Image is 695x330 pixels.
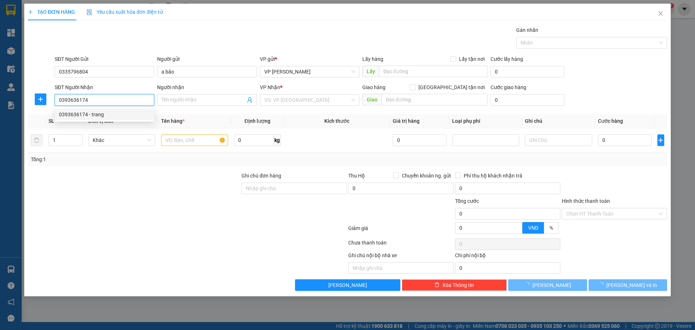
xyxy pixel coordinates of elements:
[55,83,154,91] div: SĐT Người Nhận
[260,55,359,63] div: VP gửi
[324,118,349,124] span: Kích thước
[241,173,281,179] label: Ghi chú đơn hàng
[362,84,386,90] span: Giao hàng
[28,9,33,14] span: plus
[402,279,507,291] button: deleteXóa Thông tin
[658,137,664,143] span: plus
[87,9,163,15] span: Yêu cầu xuất hóa đơn điện tử
[241,183,347,194] input: Ghi chú đơn hàng
[274,134,281,146] span: kg
[362,66,379,77] span: Lấy
[528,225,538,231] span: VND
[522,114,595,128] th: Ghi chú
[456,55,488,63] span: Lấy tận nơi
[589,279,667,291] button: [PERSON_NAME] và In
[393,134,447,146] input: 0
[461,172,525,180] span: Phí thu hộ khách nhận trả
[28,9,75,15] span: TẠO ĐƠN HÀNG
[264,66,355,77] span: VP NGỌC HỒI
[49,118,54,124] span: SL
[16,31,69,55] span: [GEOGRAPHIC_DATA], [GEOGRAPHIC_DATA] ↔ [GEOGRAPHIC_DATA]
[455,198,479,204] span: Tổng cước
[347,239,454,251] div: Chưa thanh toán
[35,93,46,105] button: plus
[562,198,610,204] label: Hình thức thanh toán
[93,135,151,146] span: Khác
[508,279,587,291] button: [PERSON_NAME]
[490,84,526,90] label: Cước giao hàng
[606,281,657,289] span: [PERSON_NAME] và In
[393,118,420,124] span: Giá trị hàng
[244,118,270,124] span: Định lượng
[516,27,538,33] label: Gán nhãn
[55,55,154,63] div: SĐT Người Gửi
[17,6,69,29] strong: CHUYỂN PHÁT NHANH AN PHÚ QUÝ
[598,118,623,124] span: Cước hàng
[490,66,564,78] input: Cước lấy hàng
[161,134,228,146] input: VD: Bàn, Ghế
[157,83,257,91] div: Người nhận
[379,66,488,77] input: Dọc đường
[247,97,253,103] span: user-add
[362,56,383,62] span: Lấy hàng
[348,251,454,262] div: Ghi chú nội bộ nhà xe
[59,110,150,118] div: 0393636174 - trang
[348,262,454,274] input: Nhập ghi chú
[4,39,14,75] img: logo
[260,84,280,90] span: VP Nhận
[31,134,42,146] button: delete
[657,134,664,146] button: plus
[348,173,365,179] span: Thu Hộ
[87,9,92,15] img: icon
[35,96,46,102] span: plus
[490,94,564,106] input: Cước giao hàng
[362,94,382,105] span: Giao
[55,109,154,120] div: 0393636174 - trang
[399,172,454,180] span: Chuyển khoản ng. gửi
[347,224,454,237] div: Giảm giá
[532,281,571,289] span: [PERSON_NAME]
[442,281,474,289] span: Xóa Thông tin
[434,282,439,288] span: delete
[650,4,671,24] button: Close
[455,251,560,262] div: Chi phí nội bộ
[295,279,400,291] button: [PERSON_NAME]
[549,225,553,231] span: %
[328,281,367,289] span: [PERSON_NAME]
[525,134,592,146] input: Ghi Chú
[525,282,532,287] span: loading
[598,282,606,287] span: loading
[31,155,268,163] div: Tổng: 1
[658,11,664,16] span: close
[416,83,488,91] span: [GEOGRAPHIC_DATA] tận nơi
[157,55,257,63] div: Người gửi
[449,114,522,128] th: Loại phụ phí
[382,94,488,105] input: Dọc đường
[490,56,523,62] label: Cước lấy hàng
[161,118,185,124] span: Tên hàng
